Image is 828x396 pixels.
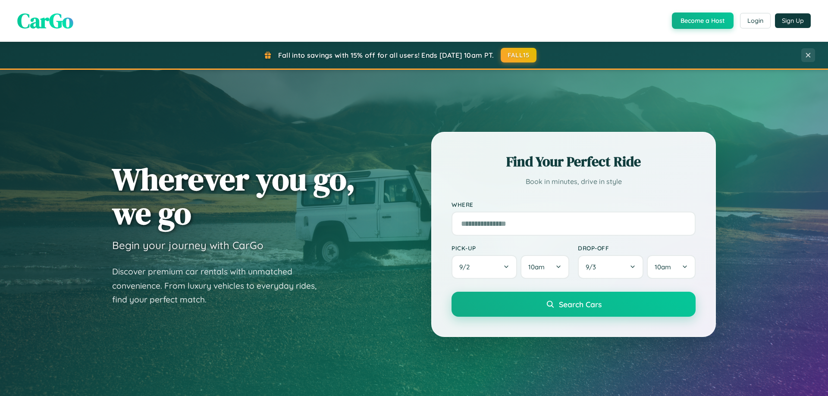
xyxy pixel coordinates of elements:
[112,239,263,252] h3: Begin your journey with CarGo
[452,152,696,171] h2: Find Your Perfect Ride
[112,265,328,307] p: Discover premium car rentals with unmatched convenience. From luxury vehicles to everyday rides, ...
[775,13,811,28] button: Sign Up
[521,255,569,279] button: 10am
[578,255,643,279] button: 9/3
[647,255,696,279] button: 10am
[528,263,545,271] span: 10am
[452,292,696,317] button: Search Cars
[501,48,537,62] button: FALL15
[559,299,602,309] span: Search Cars
[112,162,355,230] h1: Wherever you go, we go
[452,244,569,252] label: Pick-up
[278,51,494,59] span: Fall into savings with 15% off for all users! Ends [DATE] 10am PT.
[586,263,600,271] span: 9 / 3
[452,175,696,188] p: Book in minutes, drive in style
[459,263,474,271] span: 9 / 2
[655,263,671,271] span: 10am
[672,12,734,29] button: Become a Host
[452,255,517,279] button: 9/2
[578,244,696,252] label: Drop-off
[740,13,771,28] button: Login
[17,6,73,35] span: CarGo
[452,201,696,208] label: Where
